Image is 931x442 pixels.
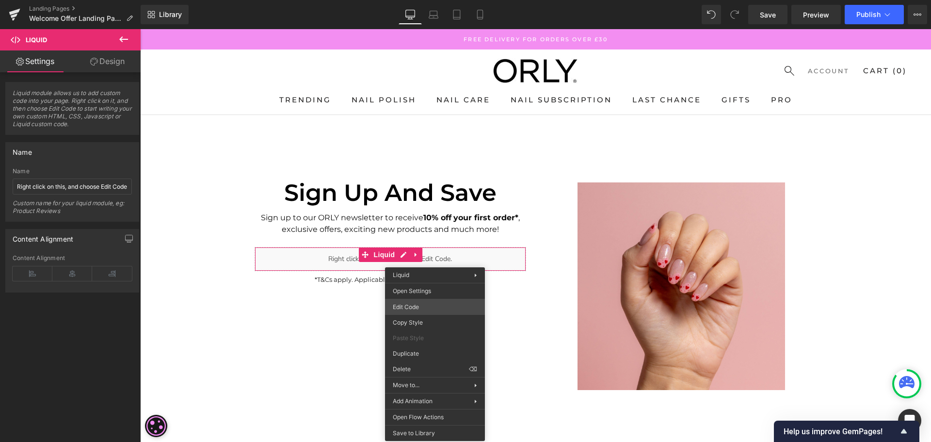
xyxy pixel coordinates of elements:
a: Last Chance [492,66,561,75]
span: Help us improve GemPages! [784,427,898,436]
span: Open Flow Actions [393,413,477,422]
span: Preview [803,10,829,20]
span: Delete [393,365,469,374]
span: Edit Code [393,303,477,311]
a: Open cart [723,37,767,46]
button: Undo [702,5,721,24]
span: Save to Library [393,429,477,438]
a: Tablet [445,5,468,24]
a: Landing Pages [29,5,141,13]
div: Name [13,168,132,175]
a: Nail Polish [211,66,276,75]
span: Liquid module allows us to add custom code into your page. Right click on it, and then choose Edi... [13,89,132,134]
a: Design [72,50,143,72]
span: Paste Style [393,334,477,343]
div: Cookie consent button [5,386,27,408]
a: Laptop [422,5,445,24]
span: Add Animation [393,397,474,406]
span: Publish [856,11,881,18]
a: Nail SubscriptionNail Subscription [370,66,472,75]
span: Liquid [231,218,257,233]
div: Custom name for your liquid module, eg: Product Reviews [13,199,132,221]
button: Redo [725,5,744,24]
span: 0 [756,37,763,46]
a: New Library [141,5,189,24]
span: Library [159,10,182,19]
span: Open Settings [393,287,477,295]
strong: 10% off [283,184,311,193]
strong: your first order* [313,184,378,193]
span: Save [760,10,776,20]
span: Welcome Offer Landing Page [29,15,122,22]
a: Desktop [399,5,422,24]
p: Sign up to our ORLY newsletter to receive , exclusive offers, exciting new products and much more! [114,183,386,206]
div: Content Alignment [13,255,132,262]
button: Show survey - Help us improve GemPages! [784,426,910,437]
div: Open Intercom Messenger [898,409,921,432]
a: Expand / Collapse [270,218,282,233]
button: Publish [845,5,904,24]
div: Content Alignment [13,229,73,243]
span: Liquid [26,36,47,44]
h1: Sign up And Save [114,148,386,179]
a: Account [668,37,709,47]
p: FREE DELIVERY FOR ORDERS OVER £30 [7,6,784,15]
a: Trending [139,66,191,75]
a: Preview [791,5,841,24]
a: Mobile [468,5,492,24]
a: Nail Care [296,66,350,75]
span: ⌫ [469,365,477,374]
span: Move to... [393,381,474,390]
span: Copy Style [393,318,477,327]
div: Name [13,143,32,156]
img: ORLY Beauty UK [353,29,438,55]
img: search [644,37,654,47]
a: Pro [631,66,652,75]
button: More [908,5,927,24]
span: Liquid [393,271,409,278]
span: Duplicate [393,349,477,358]
a: Gifts [581,66,610,75]
p: *T&Cs apply. Applicable to new subscribers only. [114,246,386,256]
